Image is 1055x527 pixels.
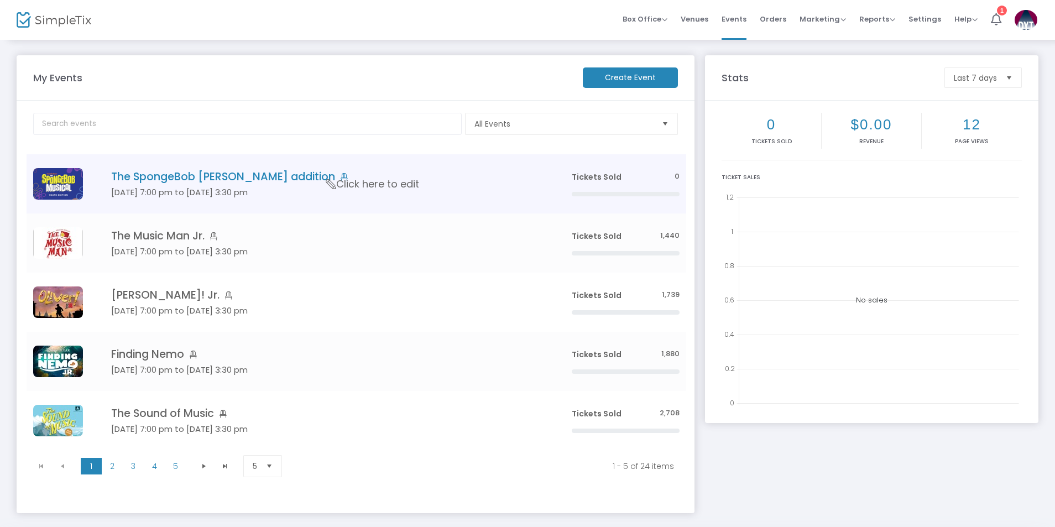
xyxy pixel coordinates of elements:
img: 638587562792587712oliver-junior.jpeg [33,286,83,318]
p: Tickets sold [724,137,819,145]
span: 1,739 [662,290,680,300]
input: Search events [33,113,462,135]
span: Help [954,14,978,24]
h4: The Sound of Music [111,407,539,420]
span: Venues [681,5,708,33]
span: Marketing [800,14,846,24]
h5: [DATE] 7:00 pm to [DATE] 3:30 pm [111,247,539,257]
div: Data table [27,154,686,450]
span: Events [722,5,746,33]
span: 1,440 [660,231,680,241]
h5: [DATE] 7:00 pm to [DATE] 3:30 pm [111,306,539,316]
span: Tickets Sold [572,408,621,419]
img: MyLoganArtboard-14.jpg [33,346,83,377]
span: Reports [859,14,895,24]
span: Go to the last page [221,462,229,471]
span: Tickets Sold [572,290,621,301]
span: Tickets Sold [572,231,621,242]
p: Page Views [924,137,1020,145]
span: Page 5 [165,458,186,474]
h5: [DATE] 7:00 pm to [DATE] 3:30 pm [111,424,539,434]
img: a67bffbe-b769-43c0-88a5-896a1a558d40.png [33,168,83,200]
div: No sales [722,190,1022,411]
span: Box Office [623,14,667,24]
m-panel-title: My Events [28,70,577,85]
span: Click here to edit [326,177,419,191]
span: Tickets Sold [572,171,621,182]
button: Select [262,456,277,477]
button: Select [1001,68,1017,87]
h4: The SpongeBob [PERSON_NAME] addition [111,170,539,183]
span: 1,880 [661,349,680,359]
span: Tickets Sold [572,349,621,360]
span: 2,708 [660,408,680,419]
span: Last 7 days [954,72,997,84]
p: Revenue [824,137,919,145]
span: Go to the next page [200,462,208,471]
span: Page 1 [81,458,102,474]
h2: $0.00 [824,116,919,133]
div: 1 [997,6,1007,15]
h4: [PERSON_NAME]! Jr. [111,289,539,301]
span: 5 [253,461,257,472]
h5: [DATE] 7:00 pm to [DATE] 3:30 pm [111,365,539,375]
span: All Events [474,118,652,129]
span: Settings [908,5,941,33]
kendo-pager-info: 1 - 5 of 24 items [302,461,674,472]
button: Select [657,113,673,134]
h2: 0 [724,116,819,133]
span: Go to the next page [194,458,215,474]
img: 638587515555117509637045187045887374123.jpg [33,227,83,259]
span: 0 [675,171,680,182]
h5: [DATE] 7:00 pm to [DATE] 3:30 pm [111,187,539,197]
span: Go to the last page [215,458,236,474]
span: Page 3 [123,458,144,474]
span: Orders [760,5,786,33]
span: Page 2 [102,458,123,474]
h2: 12 [924,116,1020,133]
m-button: Create Event [583,67,678,88]
div: Ticket Sales [722,173,1022,181]
m-panel-title: Stats [716,70,939,85]
img: SOMIGSquare.jpg [33,405,83,436]
span: Page 4 [144,458,165,474]
h4: The Music Man Jr. [111,229,539,242]
h4: Finding Nemo [111,348,539,361]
